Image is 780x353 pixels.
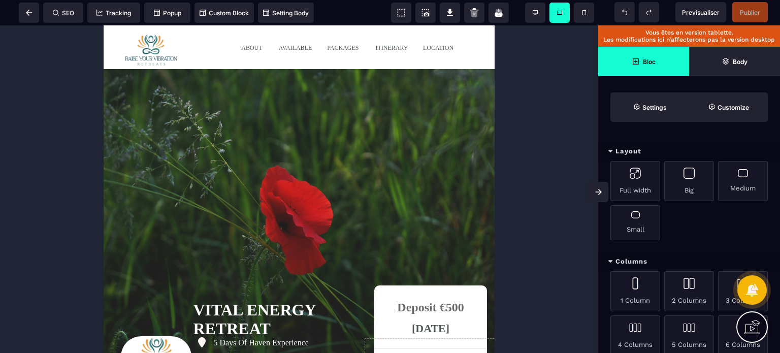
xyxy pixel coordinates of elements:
div: 1 Column [610,271,660,311]
div: Small [610,205,660,240]
span: Open Layer Manager [689,47,780,76]
h2: Deposit €500 [271,270,383,294]
strong: Bloc [643,58,656,66]
span: Popup [154,9,181,17]
div: VITAL ENERGY RETREAT [89,275,263,313]
span: Open Style Manager [689,92,768,122]
div: Full width [610,161,660,201]
text: ABOUT AVAILABLE PACKAGES ITINERARY LOCATION [112,16,376,29]
p: Vous êtes en version tablette. [603,29,775,36]
span: Screenshot [415,3,436,23]
div: 3 Columns [718,271,768,311]
span: Setting Body [263,9,309,17]
span: Tracking [96,9,131,17]
span: Previsualiser [682,9,720,16]
div: Medium [718,161,768,201]
div: Big [664,161,714,201]
strong: Customize [718,104,749,111]
div: Columns [598,252,780,271]
p: Les modifications ici n’affecterons pas la version desktop [603,36,775,43]
span: Settings [610,92,689,122]
span: Preview [675,2,726,22]
text: [DATE] [271,294,383,312]
img: 8ea6e6448278f8bdab73ee5f4a6cfd9b_tmpg9umrs3l-_1_.png [17,311,88,351]
div: 2 Columns [664,271,714,311]
strong: Settings [642,104,667,111]
span: Publier [740,9,760,16]
span: Custom Block [200,9,249,17]
div: 5 Days Of Haven Experience [110,313,261,322]
strong: Body [733,58,747,66]
span: View components [391,3,411,23]
span: SEO [53,9,74,17]
img: 8ea6e6448278f8bdab73ee5f4a6cfd9b_tmpg9umrs3l-_1_.png [15,8,79,44]
div: Layout [598,142,780,161]
span: Open Blocks [598,47,689,76]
